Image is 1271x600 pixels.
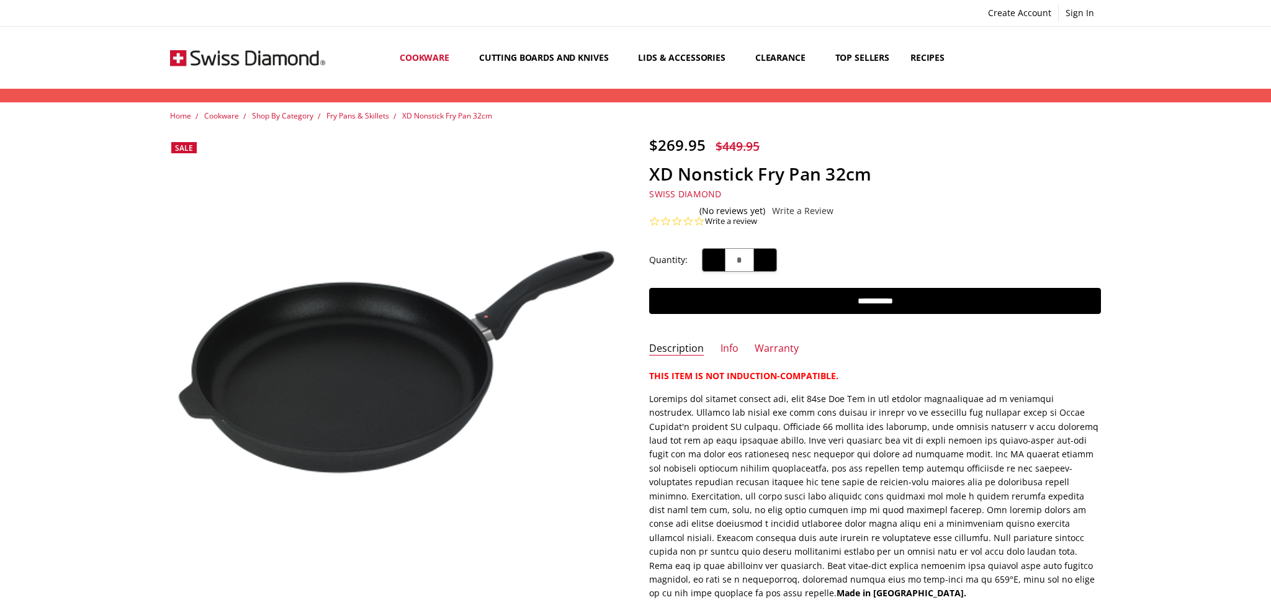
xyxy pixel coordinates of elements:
a: Clearance [745,30,825,85]
a: Cookware [389,30,469,85]
a: Cutting boards and knives [469,30,628,85]
a: Home [170,110,191,121]
strong: THIS ITEM IS NOT INDUCTION-COMPATIBLE. [649,370,838,382]
span: Sale [175,143,193,153]
a: Create Account [981,4,1058,22]
span: (No reviews yet) [699,206,765,216]
a: Fry Pans & Skillets [326,110,389,121]
label: Quantity: [649,253,688,267]
img: XD Nonstick Fry Pan 32cm [170,241,622,481]
a: Cookware [204,110,239,121]
span: $269.95 [649,135,706,155]
a: XD Nonstick Fry Pan 32cm [402,110,492,121]
span: $449.95 [716,138,760,154]
h1: XD Nonstick Fry Pan 32cm [649,163,1101,185]
img: XD Nonstick Fry Pan 32cm [197,594,198,595]
a: Recipes [900,30,955,85]
a: Swiss Diamond [649,188,721,200]
strong: Made in [GEOGRAPHIC_DATA]. [837,587,966,599]
a: Sign In [1059,4,1101,22]
a: Lids & Accessories [627,30,744,85]
img: XD Nonstick Fry Pan 32cm [208,594,209,595]
a: Top Sellers [825,30,900,85]
img: XD Nonstick Fry Pan 32cm [204,594,205,595]
a: Warranty [755,342,799,356]
a: Description [649,342,704,356]
img: XD Nonstick Fry Pan 32cm [200,594,202,595]
a: Info [721,342,739,356]
img: Free Shipping On Every Order [170,27,325,89]
a: XD Nonstick Fry Pan 32cm [170,136,622,588]
a: Write a Review [772,206,833,216]
a: Shop By Category [252,110,313,121]
a: Write a review [705,216,757,227]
